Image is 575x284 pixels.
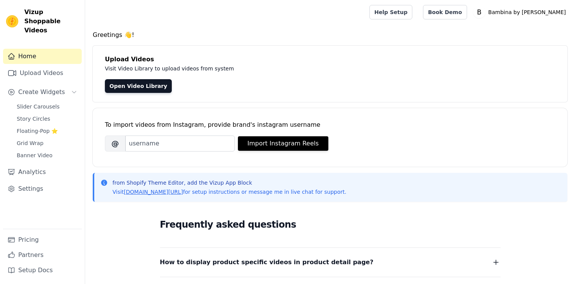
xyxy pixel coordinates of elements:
[105,55,555,64] h4: Upload Videos
[17,103,60,110] span: Slider Carousels
[3,232,82,247] a: Pricing
[3,85,82,100] button: Create Widgets
[112,188,346,196] p: Visit for setup instructions or message me in live chat for support.
[369,5,412,19] a: Help Setup
[238,136,328,151] button: Import Instagram Reels
[3,247,82,263] a: Partners
[485,5,569,19] p: Bambina by [PERSON_NAME]
[160,257,374,268] span: How to display product specific videos in product detail page?
[112,179,346,187] p: from Shopify Theme Editor, add the Vizup App Block
[3,164,82,180] a: Analytics
[3,263,82,278] a: Setup Docs
[17,127,58,135] span: Floating-Pop ⭐
[17,139,43,147] span: Grid Wrap
[3,49,82,64] a: Home
[160,217,501,232] h2: Frequently asked questions
[105,136,125,152] span: @
[477,8,482,16] text: B
[17,152,52,159] span: Banner Video
[3,181,82,196] a: Settings
[105,64,445,73] p: Visit Video Library to upload videos from system
[125,136,235,152] input: username
[24,8,79,35] span: Vizup Shoppable Videos
[12,113,82,124] a: Story Circles
[423,5,467,19] a: Book Demo
[17,115,50,123] span: Story Circles
[12,126,82,136] a: Floating-Pop ⭐
[18,88,65,97] span: Create Widgets
[105,79,172,93] a: Open Video Library
[105,120,555,129] div: To import videos from Instagram, provide brand's instagram username
[12,138,82,148] a: Grid Wrap
[473,5,569,19] button: B Bambina by [PERSON_NAME]
[6,15,18,27] img: Vizup
[160,257,501,268] button: How to display product specific videos in product detail page?
[124,189,183,195] a: [DOMAIN_NAME][URL]
[93,30,567,40] h4: Greetings 👋!
[12,101,82,112] a: Slider Carousels
[3,65,82,81] a: Upload Videos
[12,150,82,161] a: Banner Video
